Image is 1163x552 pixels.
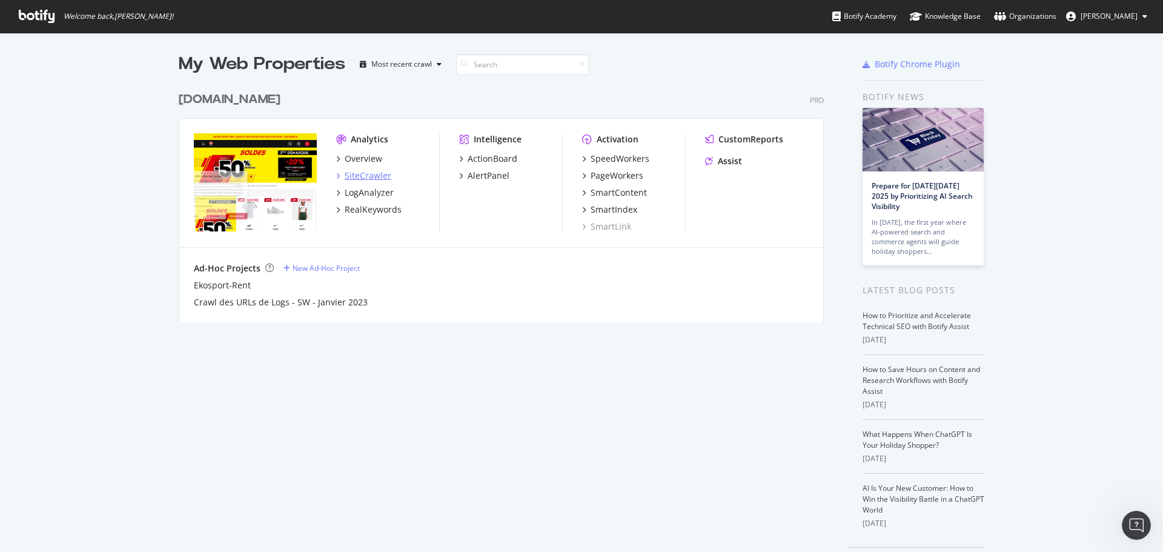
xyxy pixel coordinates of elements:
[863,483,984,515] a: AI Is Your New Customer: How to Win the Visibility Battle in a ChatGPT World
[1122,511,1151,540] iframe: Intercom live chat
[591,204,637,216] div: SmartIndex
[345,170,391,182] div: SiteCrawler
[863,108,984,171] img: Prepare for Black Friday 2025 by Prioritizing AI Search Visibility
[582,187,647,199] a: SmartContent
[863,334,984,345] div: [DATE]
[468,170,509,182] div: AlertPanel
[336,170,391,182] a: SiteCrawler
[863,90,984,104] div: Botify news
[994,10,1056,22] div: Organizations
[582,170,643,182] a: PageWorkers
[456,54,589,75] input: Search
[863,453,984,464] div: [DATE]
[863,310,971,331] a: How to Prioritize and Accelerate Technical SEO with Botify Assist
[355,55,446,74] button: Most recent crawl
[705,155,742,167] a: Assist
[179,91,285,108] a: [DOMAIN_NAME]
[597,133,638,145] div: Activation
[832,10,896,22] div: Botify Academy
[345,153,382,165] div: Overview
[863,518,984,529] div: [DATE]
[459,170,509,182] a: AlertPanel
[591,153,649,165] div: SpeedWorkers
[875,58,960,70] div: Botify Chrome Plugin
[371,61,432,68] div: Most recent crawl
[194,133,317,231] img: sport2000.fr
[582,204,637,216] a: SmartIndex
[283,263,360,273] a: New Ad-Hoc Project
[863,429,972,450] a: What Happens When ChatGPT Is Your Holiday Shopper?
[863,364,980,396] a: How to Save Hours on Content and Research Workflows with Botify Assist
[336,153,382,165] a: Overview
[1056,7,1157,26] button: [PERSON_NAME]
[1081,11,1138,21] span: Kiszlo David
[351,133,388,145] div: Analytics
[863,284,984,297] div: Latest Blog Posts
[718,133,783,145] div: CustomReports
[468,153,517,165] div: ActionBoard
[64,12,173,21] span: Welcome back, [PERSON_NAME] !
[863,58,960,70] a: Botify Chrome Plugin
[591,187,647,199] div: SmartContent
[474,133,522,145] div: Intelligence
[179,52,345,76] div: My Web Properties
[179,76,833,322] div: grid
[345,204,402,216] div: RealKeywords
[179,91,280,108] div: [DOMAIN_NAME]
[194,262,260,274] div: Ad-Hoc Projects
[293,263,360,273] div: New Ad-Hoc Project
[910,10,981,22] div: Knowledge Base
[336,187,394,199] a: LogAnalyzer
[194,296,368,308] a: Crawl des URLs de Logs - SW - Janvier 2023
[336,204,402,216] a: RealKeywords
[718,155,742,167] div: Assist
[705,133,783,145] a: CustomReports
[863,399,984,410] div: [DATE]
[872,218,975,256] div: In [DATE], the first year where AI-powered search and commerce agents will guide holiday shoppers…
[582,153,649,165] a: SpeedWorkers
[591,170,643,182] div: PageWorkers
[194,279,251,291] a: Ekosport-Rent
[459,153,517,165] a: ActionBoard
[582,221,631,233] a: SmartLink
[345,187,394,199] div: LogAnalyzer
[872,181,973,211] a: Prepare for [DATE][DATE] 2025 by Prioritizing AI Search Visibility
[810,95,824,105] div: Pro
